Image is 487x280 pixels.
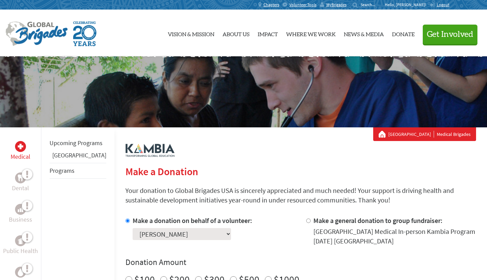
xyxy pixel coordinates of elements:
div: Medical [15,141,26,152]
a: Logout [430,2,449,8]
div: Medical Brigades [379,131,471,138]
a: Donate [392,15,415,51]
p: Your donation to Global Brigades USA is sincerely appreciated and much needed! Your support is dr... [125,186,476,205]
img: Global Brigades Logo [5,22,68,46]
a: Programs [50,167,75,174]
h2: Make a Donation [125,165,476,178]
img: Global Brigades Celebrating 20 Years [73,22,96,46]
a: [GEOGRAPHIC_DATA] [52,151,106,159]
img: Dental [18,174,23,181]
li: Belize [50,151,106,163]
span: Volunteer Tools [289,2,316,8]
span: Get Involved [427,30,473,39]
img: logo-kambia.png [125,144,175,157]
a: DentalDental [12,172,29,193]
div: [GEOGRAPHIC_DATA] Medical In-person Kambia Program [DATE] [GEOGRAPHIC_DATA] [313,227,476,246]
p: Hello, [PERSON_NAME]! [385,2,430,8]
img: Water [18,268,23,276]
p: Medical [11,152,30,162]
a: About Us [222,15,249,51]
span: Chapters [263,2,279,8]
a: Public HealthPublic Health [3,235,38,256]
li: Upcoming Programs [50,136,106,151]
label: Make a general donation to group fundraiser: [313,216,443,225]
div: Public Health [15,235,26,246]
p: Dental [12,183,29,193]
a: News & Media [344,15,384,51]
img: Business [18,207,23,212]
img: Medical [18,144,23,149]
div: Business [15,204,26,215]
button: Get Involved [423,25,477,44]
p: Public Health [3,246,38,256]
li: Programs [50,163,106,179]
h4: Donation Amount [125,257,476,268]
a: [GEOGRAPHIC_DATA] [388,131,434,138]
div: Water [15,267,26,278]
a: MedicalMedical [11,141,30,162]
p: Business [9,215,32,224]
img: Public Health [18,237,23,244]
span: MyBrigades [326,2,347,8]
a: BusinessBusiness [9,204,32,224]
a: Impact [258,15,278,51]
div: Dental [15,172,26,183]
input: Search... [361,2,380,7]
label: Make a donation on behalf of a volunteer: [133,216,252,225]
span: Logout [437,2,449,7]
a: Where We Work [286,15,336,51]
a: Upcoming Programs [50,139,103,147]
a: Vision & Mission [168,15,214,51]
